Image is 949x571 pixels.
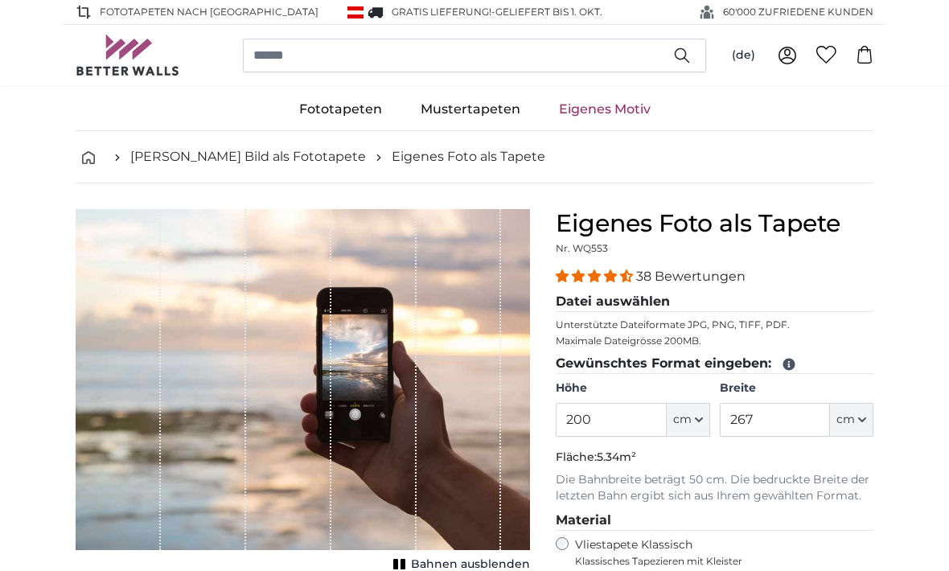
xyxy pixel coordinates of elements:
[667,403,710,437] button: cm
[719,41,768,70] button: (de)
[556,242,608,254] span: Nr. WQ553
[495,6,602,18] span: Geliefert bis 1. Okt.
[556,335,873,347] p: Maximale Dateigrösse 200MB.
[556,450,873,466] p: Fläche:
[540,88,670,130] a: Eigenes Motiv
[556,209,873,238] h1: Eigenes Foto als Tapete
[556,472,873,504] p: Die Bahnbreite beträgt 50 cm. Die bedruckte Breite der letzten Bahn ergibt sich aus Ihrem gewählt...
[491,6,602,18] span: -
[830,403,873,437] button: cm
[556,354,873,374] legend: Gewünschtes Format eingeben:
[636,269,746,284] span: 38 Bewertungen
[597,450,636,464] span: 5.34m²
[401,88,540,130] a: Mustertapeten
[673,412,692,428] span: cm
[723,5,873,19] span: 60'000 ZUFRIEDENE KUNDEN
[575,537,860,568] label: Vliestapete Klassisch
[575,555,860,568] span: Klassisches Tapezieren mit Kleister
[392,147,545,166] a: Eigenes Foto als Tapete
[556,292,873,312] legend: Datei auswählen
[100,5,318,19] span: Fototapeten nach [GEOGRAPHIC_DATA]
[76,35,180,76] img: Betterwalls
[392,6,491,18] span: GRATIS Lieferung!
[556,511,873,531] legend: Material
[280,88,401,130] a: Fototapeten
[347,6,364,18] img: Österreich
[556,380,709,396] label: Höhe
[556,318,873,331] p: Unterstützte Dateiformate JPG, PNG, TIFF, PDF.
[836,412,855,428] span: cm
[556,269,636,284] span: 4.34 stars
[720,380,873,396] label: Breite
[76,131,873,183] nav: breadcrumbs
[130,147,366,166] a: [PERSON_NAME] Bild als Fototapete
